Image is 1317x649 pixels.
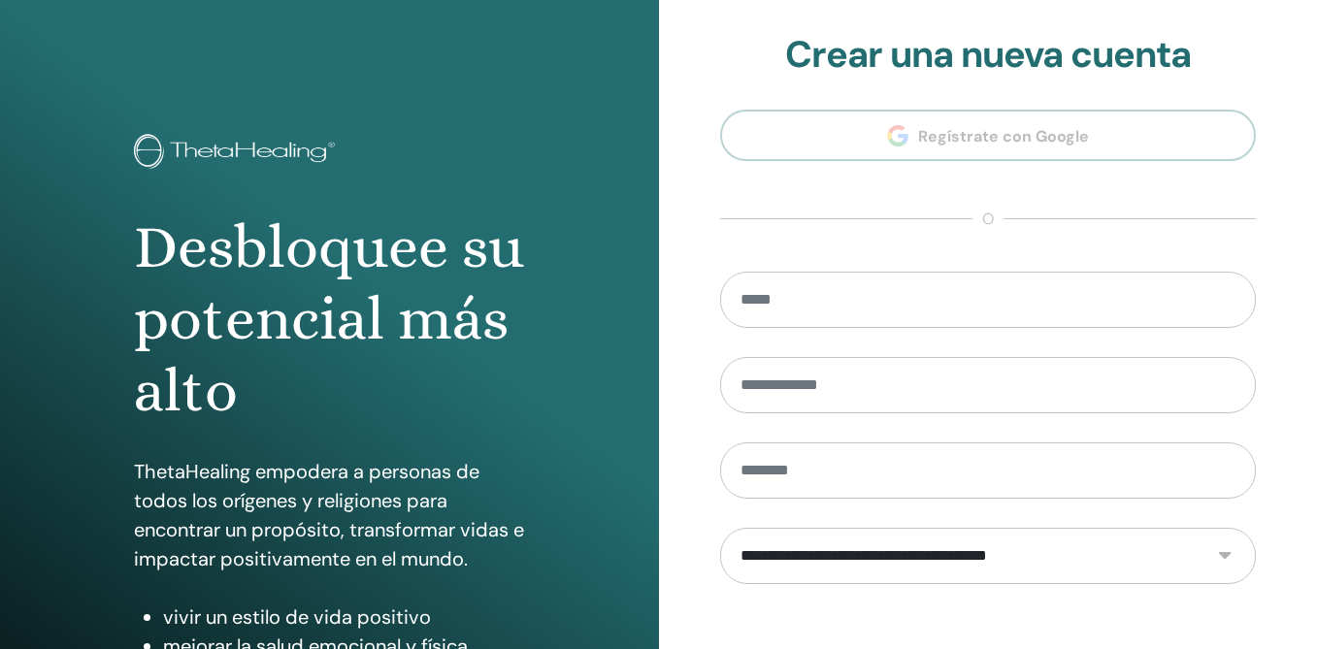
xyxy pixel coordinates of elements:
[720,33,1257,78] h2: Crear una nueva cuenta
[134,457,524,573] p: ThetaHealing empodera a personas de todos los orígenes y religiones para encontrar un propósito, ...
[972,208,1004,231] span: o
[134,211,524,428] h1: Desbloquee su potencial más alto
[163,602,524,632] li: vivir un estilo de vida positivo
